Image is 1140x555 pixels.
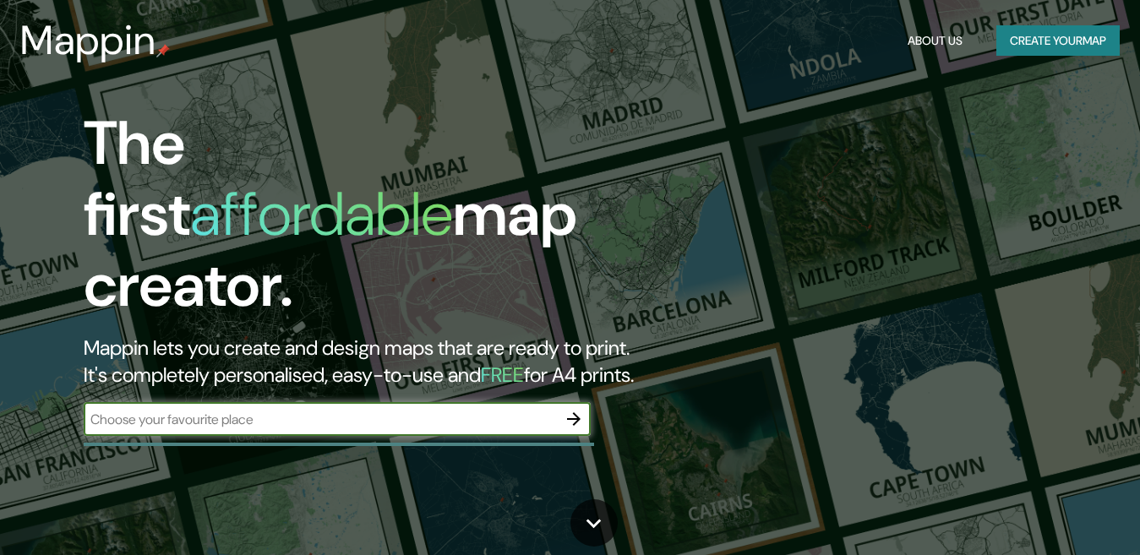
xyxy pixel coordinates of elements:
[84,108,654,335] h1: The first map creator.
[901,25,969,57] button: About Us
[996,25,1120,57] button: Create yourmap
[20,17,156,64] h3: Mappin
[156,44,170,57] img: mappin-pin
[84,410,557,429] input: Choose your favourite place
[84,335,654,389] h2: Mappin lets you create and design maps that are ready to print. It's completely personalised, eas...
[481,362,524,388] h5: FREE
[190,175,453,253] h1: affordable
